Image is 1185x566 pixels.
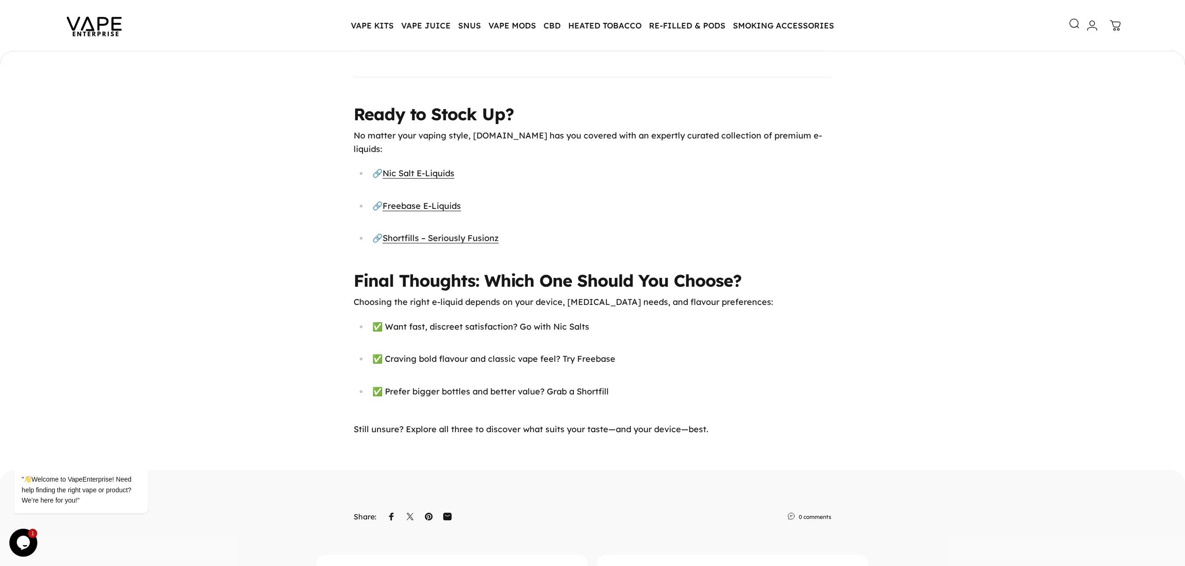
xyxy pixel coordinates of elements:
[485,16,540,35] summary: VAPE MODS
[1105,15,1126,36] a: 0 items
[383,200,461,211] a: Freebase E-Liquids
[369,200,831,227] li: 🔗
[369,232,831,259] li: 🔗
[383,233,499,243] a: Shortfills – Seriously Fusionz
[354,270,831,292] h2: Final Thoughts: Which One Should You Choose?
[645,16,729,35] summary: RE-FILLED & PODS
[540,16,565,35] summary: CBD
[9,382,177,524] iframe: chat widget
[347,16,838,35] nav: Primary
[369,385,831,412] li: ✅ Prefer bigger bottles and better value? Grab a Shortfill
[397,16,454,35] summary: VAPE JUICE
[52,4,136,48] img: Vape Enterprise
[369,320,831,347] li: ✅ Want fast, discreet satisfaction? Go with Nic Salts
[369,352,831,380] li: ✅ Craving bold flavour and classic vape feel? Try Freebase
[729,16,838,35] summary: SMOKING ACCESSORIES
[799,512,831,521] a: 0 comments
[383,168,454,179] a: Nic Salt E-Liquids
[347,16,397,35] summary: VAPE KITS
[9,529,39,557] iframe: chat widget
[354,104,831,125] h2: Ready to Stock Up?
[369,167,831,194] li: 🔗
[354,296,831,309] p: Choosing the right e-liquid depends on your device, [MEDICAL_DATA] needs, and flavour preferences:
[454,16,485,35] summary: SNUS
[565,16,645,35] summary: HEATED TOBACCO
[354,423,831,436] p: Still unsure? Explore all three to discover what suits your taste—and your device—best.
[354,513,376,520] p: Share:
[354,129,831,156] p: No matter your vaping style, [DOMAIN_NAME] has you covered with an expertly curated collection of...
